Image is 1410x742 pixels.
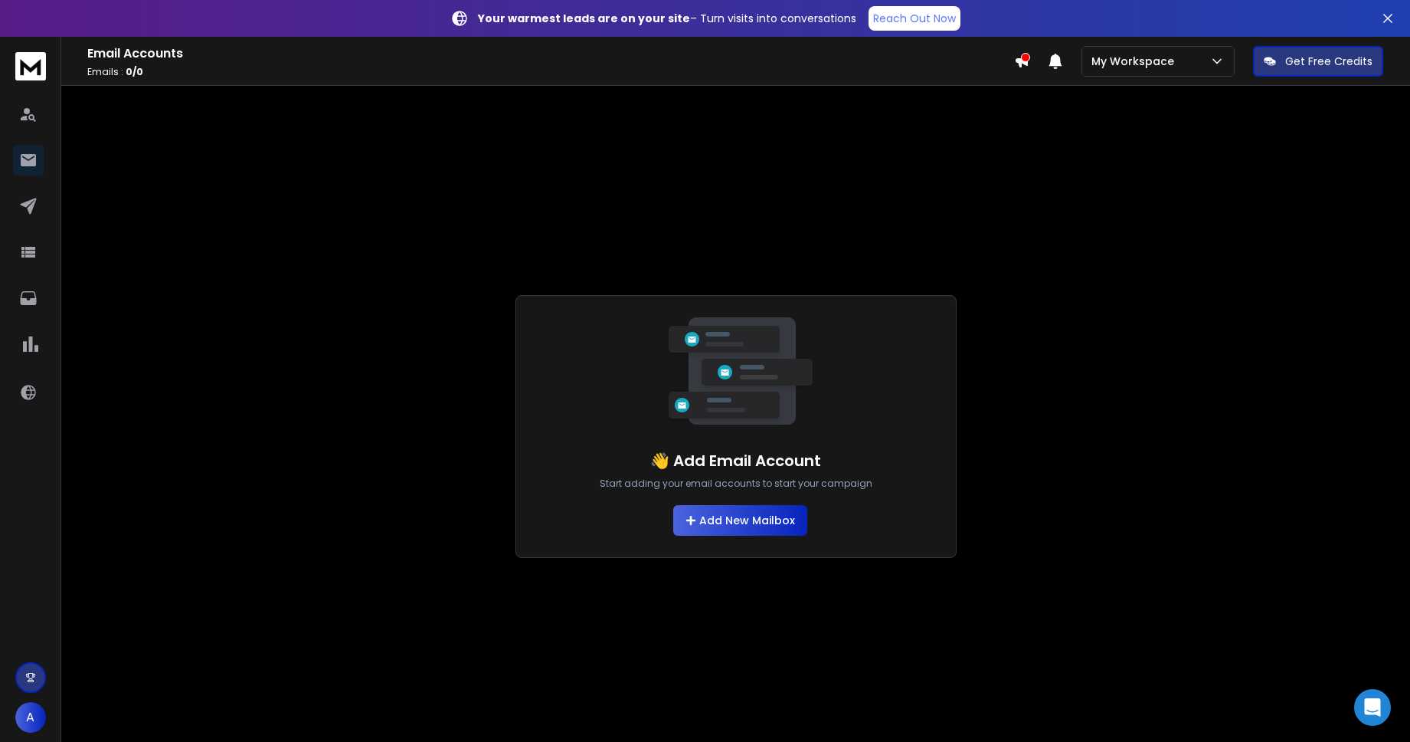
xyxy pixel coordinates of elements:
[478,11,690,26] strong: Your warmest leads are on your site
[673,505,807,536] button: Add New Mailbox
[87,44,1014,63] h1: Email Accounts
[1091,54,1180,69] p: My Workspace
[15,702,46,733] button: A
[650,450,821,471] h1: 👋 Add Email Account
[873,11,956,26] p: Reach Out Now
[478,11,856,26] p: – Turn visits into conversations
[126,65,143,78] span: 0 / 0
[600,478,872,490] p: Start adding your email accounts to start your campaign
[869,6,960,31] a: Reach Out Now
[87,66,1014,78] p: Emails :
[1253,46,1383,77] button: Get Free Credits
[1285,54,1372,69] p: Get Free Credits
[1354,689,1391,726] div: Open Intercom Messenger
[15,52,46,80] img: logo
